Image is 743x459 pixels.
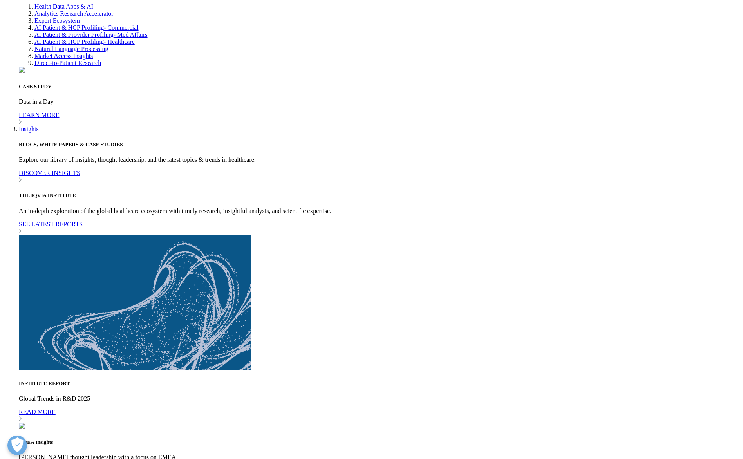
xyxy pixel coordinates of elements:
[19,439,740,445] h5: EMEA Insights
[19,192,740,199] h5: THE IQVIA INSTITUTE
[19,408,740,423] a: READ MORE
[34,45,108,52] a: Natural Language Processing
[34,52,93,59] a: Market Access Insights
[19,395,740,402] p: Global Trends in R&D 2025
[19,126,39,132] a: Insights
[19,423,25,429] img: 2093_analyzing-data-using-big-screen-display-and-laptop-cropped.png
[19,112,740,126] a: LEARN MORE
[7,436,27,455] button: 優先設定センターを開く
[34,38,135,45] a: AI Patient & HCP Profiling- Healthcare​
[34,17,80,24] a: Expert Ecosystem​
[19,170,740,184] a: DISCOVER INSIGHTS
[19,235,251,370] img: iqi_rdtrends2025-listing-594x345.png
[19,83,740,90] h5: CASE STUDY
[34,60,101,66] a: Direct-to-Patient Research
[19,221,740,235] a: SEE LATEST REPORTS
[19,208,740,215] p: An in-depth exploration of the global healthcare ecosystem with timely research, insightful analy...
[34,31,148,38] a: AI Patient & Provider Profiling- Med Affairs​
[34,10,114,17] a: Analytics Research Accelerator​
[19,67,25,73] img: 2121_business-woman-using-dashboard-on-screen.png
[19,380,740,387] h5: INSTITUTE REPORT
[19,156,740,163] p: Explore our library of insights, thought leadership, and the latest topics & trends in healthcare.
[34,3,93,10] a: Health Data Apps & AI
[34,24,139,31] a: AI Patient & HCP Profiling- Commercial
[19,98,740,105] p: Data in a Day
[19,141,740,148] h5: BLOGS, WHITE PAPERS & CASE STUDIES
